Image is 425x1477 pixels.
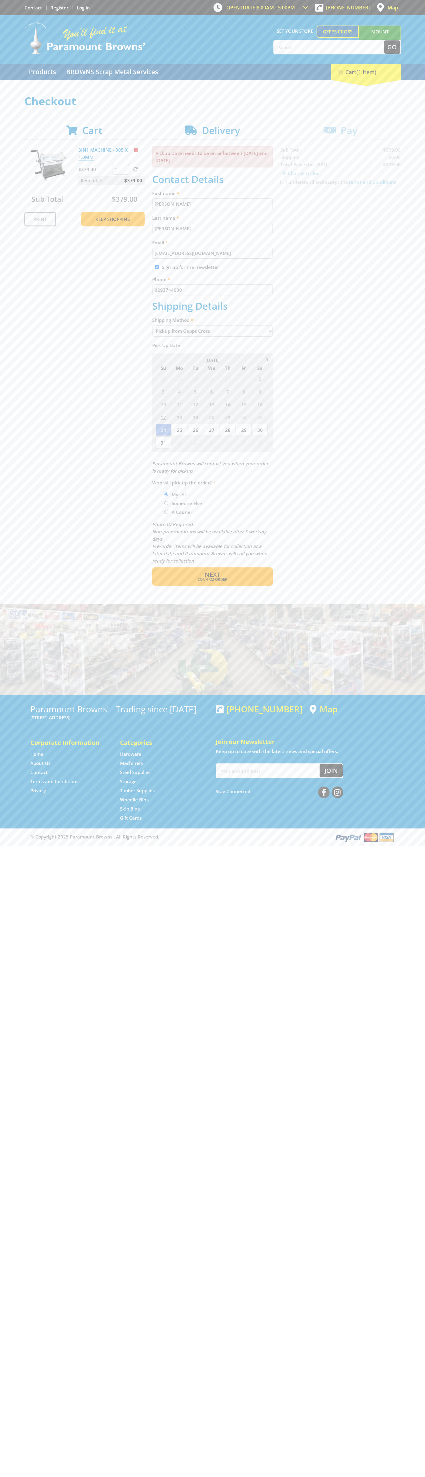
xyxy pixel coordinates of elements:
span: 13 [204,398,219,410]
input: Please enter your email address. [152,248,273,259]
div: Cart [331,64,401,80]
input: Your email address [216,764,320,777]
a: Go to the Gift Cards page [120,815,142,821]
span: 1 [236,373,252,385]
label: Last name [152,214,273,222]
label: Phone [152,276,273,283]
a: Remove from cart [134,147,138,153]
a: Go to the registration page [50,5,68,11]
input: Please select who will pick up the order. [164,492,168,496]
div: Stay Connected [216,784,343,799]
a: Go to the Timber Supplies page [120,787,155,794]
label: First name [152,190,273,197]
a: Log in [77,5,90,11]
p: $379.00 [78,166,111,173]
span: 22 [236,411,252,423]
a: Go to the About Us page [30,760,50,766]
span: $379.00 [124,176,142,185]
span: (1 item) [356,68,376,76]
span: 15 [236,398,252,410]
input: Please select who will pick up the order. [164,501,168,505]
label: A Courier [170,507,194,517]
span: 4 [172,385,187,398]
span: 17 [156,411,171,423]
span: Sub Total [32,194,63,204]
em: Paramount Browns will contact you when your order is ready for pickup [152,460,268,474]
label: Someone Else [170,498,204,508]
label: Email [152,239,273,246]
span: Confirm order [165,578,260,581]
h5: Corporate Information [30,738,108,747]
a: Go to the Contact page [25,5,42,11]
input: Please enter your first name. [152,198,273,209]
a: Go to the Storage page [120,778,137,785]
span: 14 [220,398,235,410]
span: 31 [220,373,235,385]
span: 12 [188,398,203,410]
label: Shipping Method [152,316,273,324]
a: Go to the Skip Bins page [120,806,140,812]
a: Go to the Wheelie Bins page [120,797,149,803]
div: [PHONE_NUMBER] [216,704,302,714]
input: Please select who will pick up the order. [164,510,168,514]
span: 20 [204,411,219,423]
img: 3IN1 MACHINE - 305 X 1.0MM [30,146,67,183]
p: Pickup Date needs to be on or between [DATE] and [DATE] [152,146,273,167]
a: Go to the Hardware page [120,751,142,757]
span: 4 [220,436,235,449]
input: Please enter your telephone number. [152,284,273,295]
span: 8 [236,385,252,398]
span: 18 [172,411,187,423]
span: We [204,364,219,372]
img: PayPal, Mastercard, Visa accepted [334,831,395,843]
span: 1 [172,436,187,449]
a: Go to the Products page [24,64,60,80]
select: Please select a shipping method. [152,325,273,337]
span: Sa [252,364,268,372]
span: 24 [156,424,171,436]
p: Item total: [78,176,145,185]
span: 11 [172,398,187,410]
p: [STREET_ADDRESS] [30,714,210,721]
img: Paramount Browns' [24,21,146,55]
span: 31 [156,436,171,449]
span: Next [205,570,220,579]
span: [DATE] [205,357,220,363]
span: 9 [252,385,268,398]
a: View a map of Gepps Cross location [310,704,338,714]
span: Th [220,364,235,372]
label: Pick Up Date [152,342,273,349]
span: 23 [252,411,268,423]
span: OPEN [DATE] [226,4,295,11]
span: 29 [236,424,252,436]
h2: Shipping Details [152,300,273,312]
span: 6 [252,436,268,449]
span: $379.00 [112,194,137,204]
input: Please enter your last name. [152,223,273,234]
a: Go to the Home page [30,751,43,757]
a: Go to the Contact page [30,769,48,776]
a: Print [24,212,56,226]
span: Delivery [202,124,240,137]
span: 5 [236,436,252,449]
a: Go to the Privacy page [30,787,46,794]
span: Su [156,364,171,372]
span: Cart [82,124,102,137]
a: Mount [PERSON_NAME] [359,26,401,49]
span: 3 [156,385,171,398]
span: 30 [252,424,268,436]
span: 27 [156,373,171,385]
span: 26 [188,424,203,436]
span: 8:00am - 5:00pm [257,4,295,11]
span: 16 [252,398,268,410]
span: Set your store [273,26,317,36]
h5: Join our Newsletter [216,738,395,746]
button: Go [384,40,400,54]
span: 28 [172,373,187,385]
a: 3IN1 MACHINE - 305 X 1.0MM [78,147,128,160]
input: Search [274,40,384,54]
span: 25 [172,424,187,436]
div: ® Copyright 2025 Paramount Browns'. All Rights Reserved. [24,831,401,843]
a: Go to the Terms and Conditions page [30,778,78,785]
span: 19 [188,411,203,423]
